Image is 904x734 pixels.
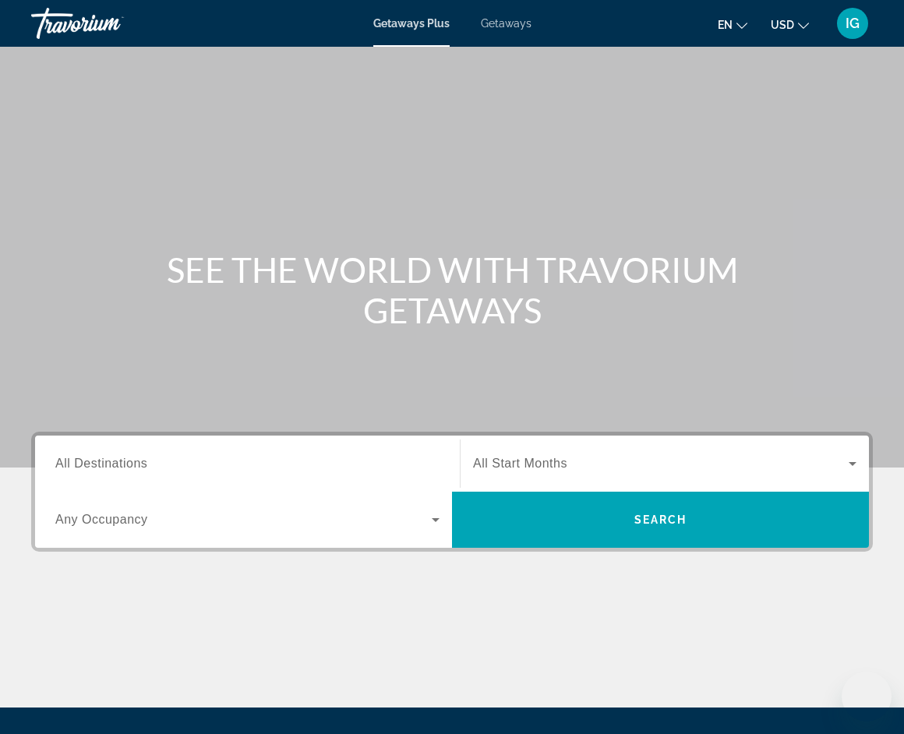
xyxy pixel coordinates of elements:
[55,513,148,526] span: Any Occupancy
[373,17,450,30] a: Getaways Plus
[31,3,187,44] a: Travorium
[160,249,744,330] h1: SEE THE WORLD WITH TRAVORIUM GETAWAYS
[771,13,809,36] button: Change currency
[718,13,747,36] button: Change language
[55,455,440,474] input: Select destination
[473,457,567,470] span: All Start Months
[481,17,531,30] a: Getaways
[55,457,147,470] span: All Destinations
[842,672,892,722] iframe: Button to launch messaging window
[771,19,794,31] span: USD
[35,436,869,548] div: Search widget
[846,16,860,31] span: IG
[634,513,687,526] span: Search
[718,19,733,31] span: en
[452,492,869,548] button: Search
[832,7,873,40] button: User Menu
